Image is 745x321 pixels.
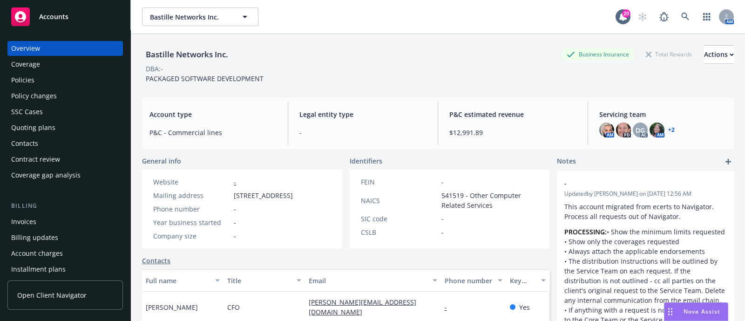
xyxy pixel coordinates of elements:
a: Accounts [7,4,123,30]
span: - [234,218,236,227]
button: Title [223,269,305,292]
a: Search [676,7,695,26]
button: Bastille Networks Inc. [142,7,258,26]
div: SIC code [361,214,438,224]
a: [PERSON_NAME][EMAIL_ADDRESS][DOMAIN_NAME] [309,298,416,316]
a: Policy changes [7,89,123,103]
div: Phone number [153,204,230,214]
span: Yes [519,302,530,312]
span: P&C estimated revenue [449,109,576,119]
div: Title [227,276,291,286]
a: Billing updates [7,230,123,245]
button: Email [305,269,441,292]
a: Policies [7,73,123,88]
div: Policy changes [11,89,57,103]
div: Full name [146,276,210,286]
button: Nova Assist [664,302,728,321]
span: [PERSON_NAME] [146,302,198,312]
div: Contract review [11,152,60,167]
div: NAICS [361,196,438,205]
div: Billing updates [11,230,58,245]
a: Overview [7,41,123,56]
span: PACKAGED SOFTWARE DEVELOPMENT [146,74,264,83]
div: Mailing address [153,191,230,200]
div: Phone number [445,276,492,286]
span: - [234,204,236,214]
button: Key contact [506,269,549,292]
a: - [445,303,454,312]
p: This account migrated from ecerts to Navigator. Process all requests out of Navigator. [564,202,726,221]
div: Invoices [11,214,36,229]
a: Invoices [7,214,123,229]
span: CFO [227,302,240,312]
button: Actions [704,45,734,64]
div: Coverage [11,57,40,72]
div: Company size [153,231,230,241]
span: - [441,214,444,224]
a: Start snowing [633,7,652,26]
a: Quoting plans [7,120,123,135]
img: photo [599,123,614,137]
div: Bastille Networks Inc. [142,48,232,61]
span: $12,991.89 [449,128,576,137]
a: Coverage [7,57,123,72]
div: SSC Cases [11,104,43,119]
span: - [564,178,702,188]
span: DG [636,125,645,135]
div: Coverage gap analysis [11,168,81,183]
a: Report a Bug [655,7,673,26]
div: Drag to move [664,303,676,321]
span: P&C - Commercial lines [149,128,277,137]
a: add [723,156,734,167]
span: - [234,231,236,241]
div: DBA: - [146,64,163,74]
span: Open Client Navigator [17,290,87,300]
span: [STREET_ADDRESS] [234,191,293,200]
div: CSLB [361,227,438,237]
div: Quoting plans [11,120,55,135]
button: Full name [142,269,223,292]
div: Total Rewards [641,48,697,60]
div: Policies [11,73,34,88]
a: Contract review [7,152,123,167]
div: Actions [704,46,734,63]
a: SSC Cases [7,104,123,119]
span: - [299,128,427,137]
div: FEIN [361,177,438,187]
a: Switch app [698,7,716,26]
div: Billing [7,201,123,211]
span: - [441,227,444,237]
div: Contacts [11,136,38,151]
a: Installment plans [7,262,123,277]
span: Accounts [39,13,68,20]
span: Identifiers [350,156,382,166]
span: Updated by [PERSON_NAME] on [DATE] 12:56 AM [564,190,726,198]
span: Nova Assist [684,307,720,315]
a: - [234,178,236,186]
div: Business Insurance [562,48,634,60]
div: Year business started [153,218,230,227]
a: Coverage gap analysis [7,168,123,183]
div: Account charges [11,246,63,261]
span: - [441,177,444,187]
div: Overview [11,41,40,56]
div: Installment plans [11,262,66,277]
span: Legal entity type [299,109,427,119]
span: Bastille Networks Inc. [150,12,230,22]
div: Email [309,276,427,286]
button: Phone number [441,269,506,292]
a: +2 [668,127,675,133]
img: photo [616,123,631,137]
span: Servicing team [599,109,726,119]
div: Website [153,177,230,187]
div: Key contact [510,276,535,286]
span: Account type [149,109,277,119]
strong: PROCESSING: [564,227,607,236]
a: Contacts [142,256,170,266]
a: Account charges [7,246,123,261]
div: 20 [622,9,630,18]
span: Notes [557,156,576,167]
span: 541519 - Other Computer Related Services [441,191,539,210]
a: Contacts [7,136,123,151]
span: General info [142,156,181,166]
